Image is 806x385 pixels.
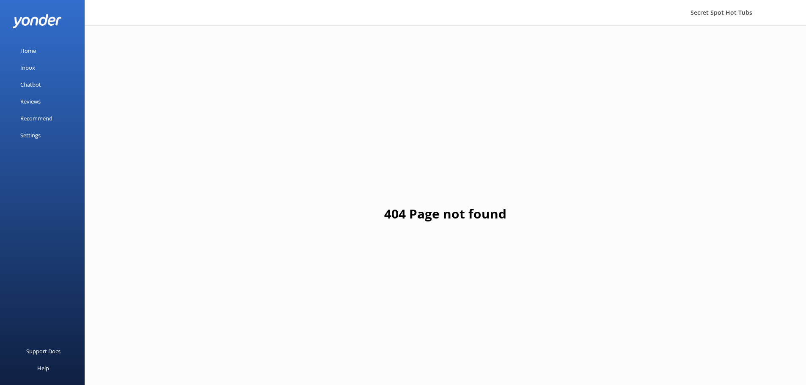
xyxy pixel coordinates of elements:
div: Inbox [20,59,35,76]
div: Reviews [20,93,41,110]
div: Support Docs [26,343,61,360]
h1: 404 Page not found [384,204,506,224]
div: Settings [20,127,41,144]
div: Chatbot [20,76,41,93]
div: Home [20,42,36,59]
img: yonder-white-logo.png [13,14,61,28]
div: Help [37,360,49,377]
div: Recommend [20,110,52,127]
